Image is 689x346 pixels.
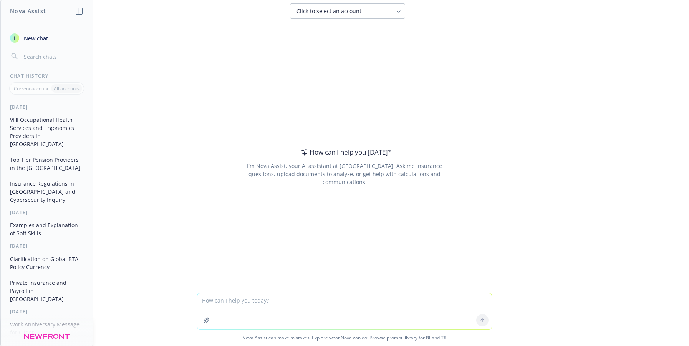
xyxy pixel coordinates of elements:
button: Private Insurance and Payroll in [GEOGRAPHIC_DATA] [7,276,86,305]
button: Examples and Explanation of Soft Skills [7,219,86,240]
span: New chat [22,34,48,42]
button: New chat [7,31,86,45]
p: All accounts [54,85,79,92]
a: TR [441,334,447,341]
div: [DATE] [1,104,93,110]
span: Nova Assist can make mistakes. Explore what Nova can do: Browse prompt library for and [3,330,686,346]
div: I'm Nova Assist, your AI assistant at [GEOGRAPHIC_DATA]. Ask me insurance questions, upload docum... [236,162,452,186]
div: [DATE] [1,209,93,216]
div: How can I help you [DATE]? [299,147,391,157]
div: [DATE] [1,308,93,315]
button: Work Anniversary Message for Client [7,318,86,339]
button: Top Tier Pension Providers in the [GEOGRAPHIC_DATA] [7,153,86,174]
button: Insurance Regulations in [GEOGRAPHIC_DATA] and Cybersecurity Inquiry [7,177,86,206]
button: Clarification on Global BTA Policy Currency [7,253,86,273]
a: BI [426,334,431,341]
input: Search chats [22,51,83,62]
span: Click to select an account [296,7,361,15]
p: Current account [14,85,48,92]
div: [DATE] [1,243,93,249]
button: VHI Occupational Health Services and Ergonomics Providers in [GEOGRAPHIC_DATA] [7,113,86,150]
h1: Nova Assist [10,7,46,15]
button: Click to select an account [290,3,405,19]
div: Chat History [1,73,93,79]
